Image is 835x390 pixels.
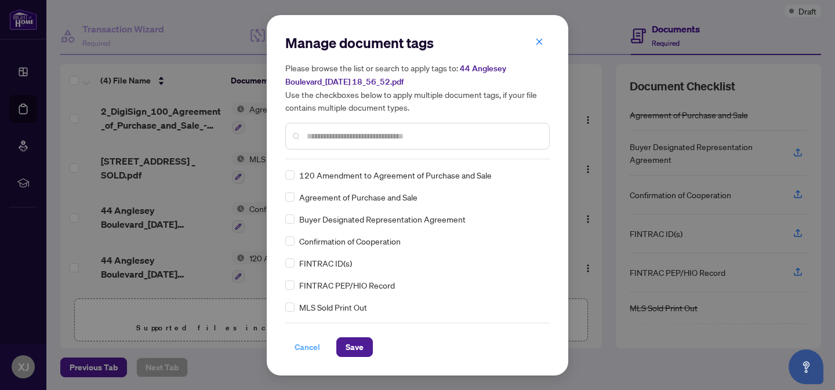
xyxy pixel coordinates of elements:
span: Confirmation of Cooperation [299,235,401,247]
span: Buyer Designated Representation Agreement [299,213,466,225]
button: Save [336,337,373,357]
span: close [535,38,543,46]
h2: Manage document tags [285,34,550,52]
span: 44 Anglesey Boulevard_[DATE] 18_56_52.pdf [285,63,506,87]
h5: Please browse the list or search to apply tags to: Use the checkboxes below to apply multiple doc... [285,61,550,114]
span: MLS Sold Print Out [299,301,367,314]
span: FINTRAC PEP/HIO Record [299,279,395,291]
span: Cancel [295,338,320,356]
span: 120 Amendment to Agreement of Purchase and Sale [299,169,492,181]
span: FINTRAC ID(s) [299,257,352,269]
span: Save [346,338,364,356]
span: Agreement of Purchase and Sale [299,191,418,203]
button: Cancel [285,337,329,357]
button: Open asap [789,349,823,384]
